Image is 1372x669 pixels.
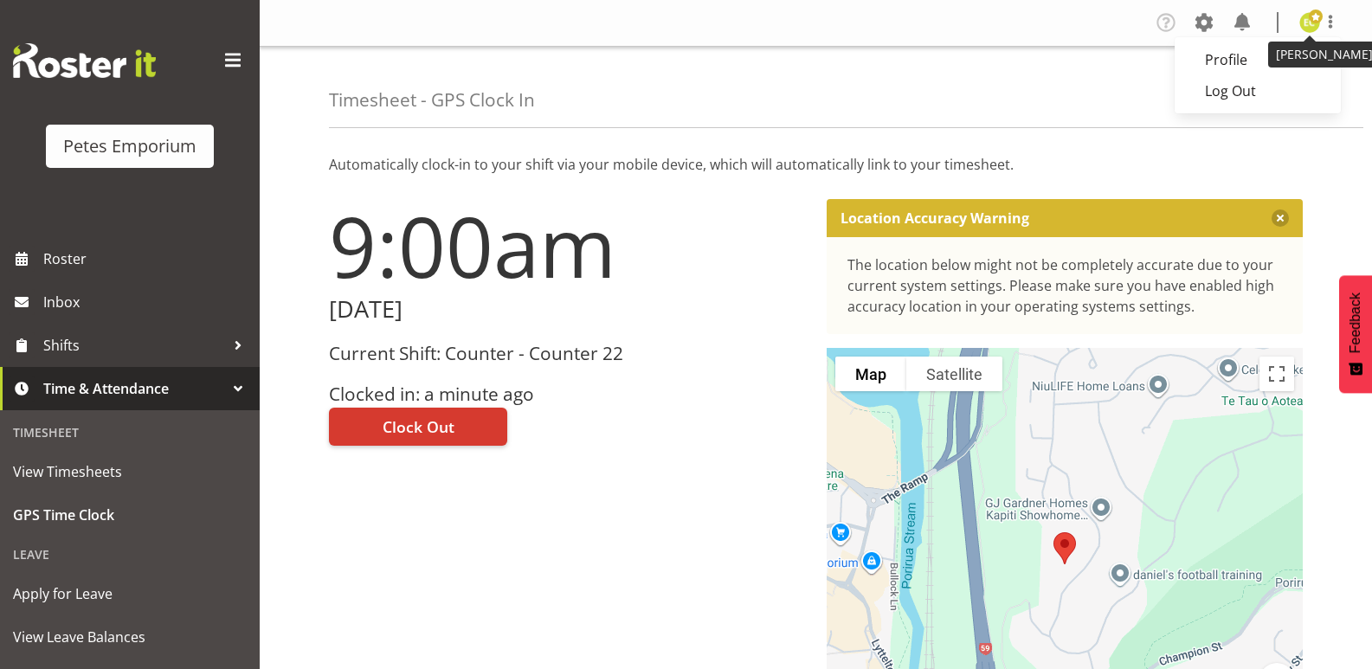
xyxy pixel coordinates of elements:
[329,90,535,110] h4: Timesheet - GPS Clock In
[841,209,1029,227] p: Location Accuracy Warning
[1299,12,1320,33] img: emma-croft7499.jpg
[63,133,196,159] div: Petes Emporium
[13,624,247,650] span: View Leave Balances
[13,502,247,528] span: GPS Time Clock
[4,450,255,493] a: View Timesheets
[329,384,806,404] h3: Clocked in: a minute ago
[1175,44,1341,75] a: Profile
[43,246,251,272] span: Roster
[1259,357,1294,391] button: Toggle fullscreen view
[1175,75,1341,106] a: Log Out
[4,493,255,537] a: GPS Time Clock
[1339,275,1372,393] button: Feedback - Show survey
[1272,209,1289,227] button: Close message
[43,289,251,315] span: Inbox
[329,154,1303,175] p: Automatically clock-in to your shift via your mobile device, which will automatically link to you...
[1348,293,1363,353] span: Feedback
[43,332,225,358] span: Shifts
[13,459,247,485] span: View Timesheets
[4,537,255,572] div: Leave
[383,415,454,438] span: Clock Out
[329,408,507,446] button: Clock Out
[4,615,255,659] a: View Leave Balances
[835,357,906,391] button: Show street map
[4,572,255,615] a: Apply for Leave
[906,357,1002,391] button: Show satellite imagery
[329,199,806,293] h1: 9:00am
[329,296,806,323] h2: [DATE]
[13,581,247,607] span: Apply for Leave
[329,344,806,363] h3: Current Shift: Counter - Counter 22
[13,43,156,78] img: Rosterit website logo
[847,254,1283,317] div: The location below might not be completely accurate due to your current system settings. Please m...
[4,415,255,450] div: Timesheet
[43,376,225,402] span: Time & Attendance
